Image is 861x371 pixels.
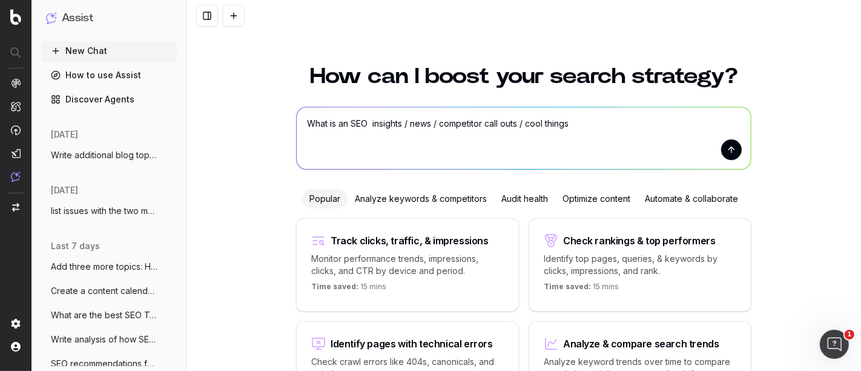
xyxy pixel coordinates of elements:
p: Monitor performance trends, impressions, clicks, and CTR by device and period. [311,253,504,277]
a: Discover Agents [41,90,177,109]
span: Add three more topics: Holiday-Ready Kit [51,261,157,273]
img: Setting [11,319,21,329]
img: Assist [46,12,57,24]
img: Intelligence [11,101,21,112]
button: Create a content calendar using trends & [41,281,177,301]
span: 1 [845,330,854,339]
div: Audit health [494,189,555,209]
button: Write additional blog topic for fashion: [41,145,177,165]
p: Identify top pages, queries, & keywords by clicks, impressions, and rank. [544,253,736,277]
div: Check rankings & top performers [563,236,716,246]
a: How to use Assist [41,65,177,85]
p: 15 mins [544,282,619,296]
button: New Chat [41,41,177,61]
span: [DATE] [51,184,78,196]
div: Track clicks, traffic, & impressions [331,236,489,246]
p: 15 mins [311,282,386,296]
span: Time saved: [311,282,358,291]
span: Create a content calendar using trends & [51,285,157,297]
span: Write additional blog topic for fashion: [51,149,157,161]
img: Studio [11,149,21,158]
div: Analyze & compare search trends [563,339,719,349]
img: Botify logo [10,9,21,25]
textarea: What is an SEO insights / news / competitor call outs / cool things [297,107,751,169]
div: Analyze keywords & competitors [348,189,494,209]
span: last 7 days [51,240,100,252]
h1: How can I boost your search strategy? [296,65,751,87]
span: [DATE] [51,129,78,141]
img: Switch project [12,203,19,212]
h1: Assist [62,10,93,27]
img: Analytics [11,78,21,88]
button: Write analysis of how SEO copy block per [41,330,177,349]
div: Identify pages with technical errors [331,339,493,349]
div: Popular [302,189,348,209]
span: SEO recommendations for article: Santa [51,358,157,370]
div: Automate & collaborate [638,189,745,209]
img: Activation [11,125,21,135]
span: Write analysis of how SEO copy block per [51,333,157,346]
img: Assist [11,172,21,182]
img: My account [11,342,21,352]
button: What are the best SEO Topics for blog ar [41,306,177,325]
span: list issues with the two meta titles: A [51,205,157,217]
button: Assist [46,10,172,27]
div: Optimize content [555,189,638,209]
button: list issues with the two meta titles: A [41,201,177,221]
span: What are the best SEO Topics for blog ar [51,309,157,321]
span: Time saved: [544,282,591,291]
iframe: Intercom live chat [820,330,849,359]
button: Add three more topics: Holiday-Ready Kit [41,257,177,276]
